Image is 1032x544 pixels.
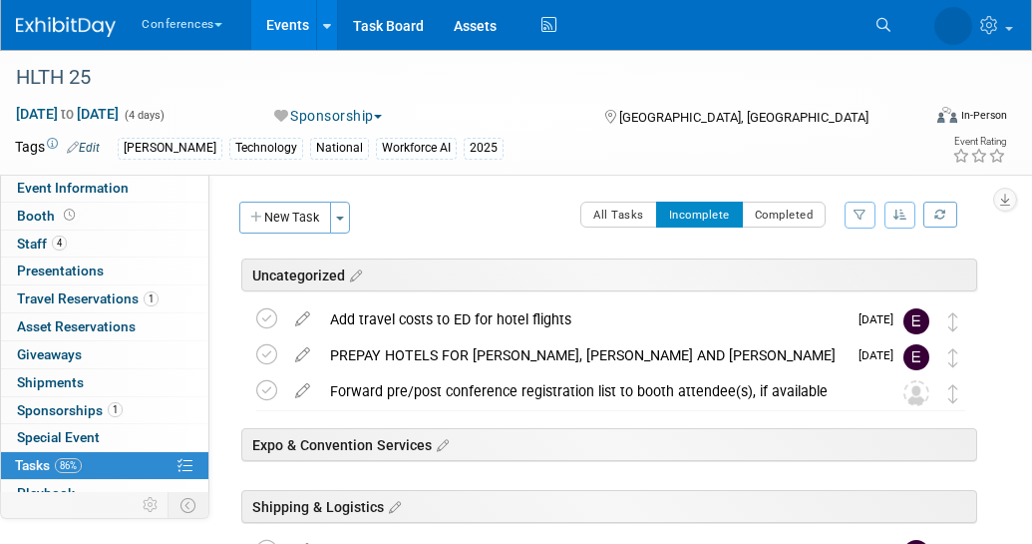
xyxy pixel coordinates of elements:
[17,485,75,501] span: Playbook
[239,202,331,234] button: New Task
[123,109,165,122] span: (4 days)
[15,457,82,473] span: Tasks
[17,318,136,334] span: Asset Reservations
[169,492,209,518] td: Toggle Event Tabs
[948,384,958,403] i: Move task
[1,424,208,451] a: Special Event
[17,346,82,362] span: Giveaways
[952,137,1006,147] div: Event Rating
[859,348,903,362] span: [DATE]
[1,341,208,368] a: Giveaways
[903,380,929,406] img: Unassigned
[241,259,977,291] div: Uncategorized
[108,402,123,417] span: 1
[1,231,208,258] a: Staff4
[55,458,82,473] span: 86%
[310,138,369,159] div: National
[934,7,972,45] img: Stephanie Donley
[67,141,100,155] a: Edit
[285,310,320,328] a: edit
[1,285,208,312] a: Travel Reservations1
[58,106,77,122] span: to
[859,312,903,326] span: [DATE]
[17,374,84,390] span: Shipments
[937,107,957,123] img: Format-Inperson.png
[432,434,449,454] a: Edit sections
[855,104,1007,134] div: Event Format
[17,208,79,224] span: Booth
[960,108,1007,123] div: In-Person
[60,208,79,223] span: Booth not reserved yet
[903,344,929,370] img: Erin Anderson
[15,137,100,160] td: Tags
[1,203,208,230] a: Booth
[903,308,929,334] img: Erin Anderson
[9,60,908,96] div: HLTH 25
[17,290,159,306] span: Travel Reservations
[320,374,863,408] div: Forward pre/post conference registration list to booth attendee(s), if available
[267,106,390,126] button: Sponsorship
[1,480,208,507] a: Playbook
[17,429,100,445] span: Special Event
[384,496,401,516] a: Edit sections
[285,346,320,364] a: edit
[17,402,123,418] span: Sponsorships
[17,263,104,278] span: Presentations
[1,369,208,396] a: Shipments
[16,17,116,37] img: ExhibitDay
[1,313,208,340] a: Asset Reservations
[15,105,120,123] span: [DATE] [DATE]
[464,138,504,159] div: 2025
[1,175,208,202] a: Event Information
[134,492,169,518] td: Personalize Event Tab Strip
[118,138,222,159] div: [PERSON_NAME]
[923,202,957,228] a: Refresh
[52,236,67,251] span: 4
[376,138,457,159] div: Workforce AI
[619,110,868,125] span: [GEOGRAPHIC_DATA], [GEOGRAPHIC_DATA]
[742,202,827,228] button: Completed
[285,382,320,400] a: edit
[948,348,958,367] i: Move task
[580,202,657,228] button: All Tasks
[229,138,303,159] div: Technology
[948,312,958,331] i: Move task
[17,236,67,252] span: Staff
[1,258,208,284] a: Presentations
[320,338,847,372] div: PREPAY HOTELS FOR [PERSON_NAME], [PERSON_NAME] AND [PERSON_NAME]
[345,265,362,284] a: Edit sections
[144,291,159,306] span: 1
[1,397,208,424] a: Sponsorships1
[241,490,977,523] div: Shipping & Logistics
[1,452,208,479] a: Tasks86%
[17,180,129,196] span: Event Information
[656,202,743,228] button: Incomplete
[320,302,847,336] div: Add travel costs to ED for hotel flights
[241,428,977,461] div: Expo & Convention Services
